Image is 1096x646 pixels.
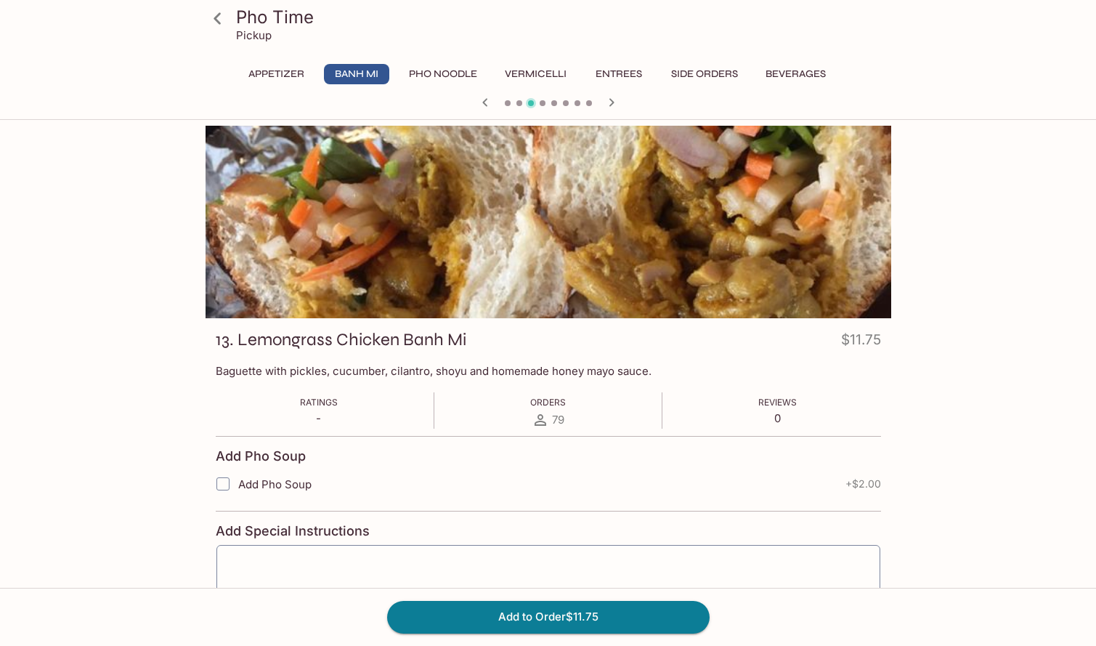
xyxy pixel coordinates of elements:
[324,64,389,84] button: Banh Mi
[758,397,797,408] span: Reviews
[552,413,564,427] span: 79
[216,523,881,539] h4: Add Special Instructions
[206,126,891,318] div: 13. Lemongrass Chicken Banh Mi
[300,411,338,425] p: -
[240,64,312,84] button: Appetizer
[586,64,651,84] button: Entrees
[497,64,575,84] button: Vermicelli
[758,411,797,425] p: 0
[401,64,485,84] button: Pho Noodle
[236,6,885,28] h3: Pho Time
[238,477,312,491] span: Add Pho Soup
[387,601,710,633] button: Add to Order$11.75
[216,448,306,464] h4: Add Pho Soup
[663,64,746,84] button: Side Orders
[216,328,466,351] h3: 13. Lemongrass Chicken Banh Mi
[845,478,881,490] span: + $2.00
[841,328,881,357] h4: $11.75
[758,64,834,84] button: Beverages
[300,397,338,408] span: Ratings
[236,28,272,42] p: Pickup
[216,364,881,378] p: Baguette with pickles, cucumber, cilantro, shoyu and homemade honey mayo sauce.
[530,397,566,408] span: Orders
